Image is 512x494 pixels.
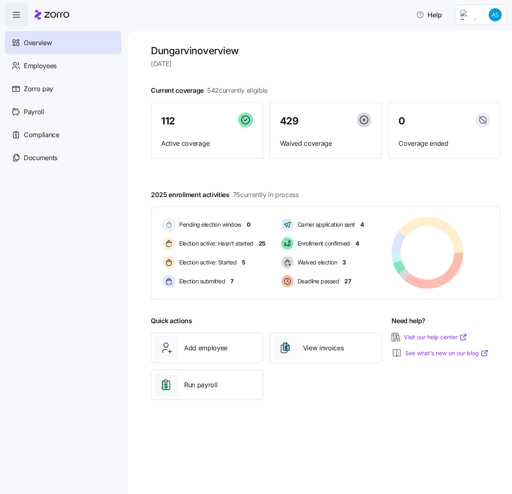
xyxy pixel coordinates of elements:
span: 5 [242,258,246,267]
span: Election submitted [177,277,225,285]
span: Pending election window [177,221,241,229]
span: Payroll [24,107,44,117]
span: Enrollment confirmed [295,239,350,248]
img: 6868d2b515736b2f1331ef8d07e4bd0e [489,8,502,21]
span: 3 [342,258,346,267]
span: Add employee [184,343,228,353]
a: Zorro pay [5,77,121,100]
h1: Dungarvin overview [151,44,501,57]
span: Help [416,10,442,20]
a: Overview [5,31,121,54]
span: Coverage ended [398,138,490,149]
span: 429 [280,116,299,126]
span: View invoices [303,343,344,353]
a: Visit our help center [404,333,467,341]
span: 542 currently eligible [207,85,268,96]
span: 4 [355,239,359,248]
span: 75 currently in process [233,190,299,200]
span: 27 [344,277,351,285]
img: Employer logo [460,10,477,20]
span: Waived election [295,258,337,267]
span: 0 [398,116,405,126]
span: Active coverage [161,138,253,149]
span: Need help? [391,316,426,326]
span: Waived coverage [280,138,372,149]
span: Overview [24,38,52,48]
span: 7 [230,277,234,285]
span: Election active: Hasn't started [177,239,253,248]
span: 25 [259,239,266,248]
span: 4 [360,221,364,229]
span: Carrier application sent [295,221,355,229]
span: Compliance [24,130,59,140]
button: Help [410,7,448,23]
span: Quick actions [151,316,192,326]
a: Compliance [5,123,121,146]
a: Employees [5,54,121,77]
span: 0 [247,221,250,229]
a: See what’s new on our blog [405,349,489,357]
span: [DATE] [151,59,501,69]
span: Employees [24,61,57,71]
span: Documents [24,153,57,163]
span: Run payroll [184,380,217,390]
a: Payroll [5,100,121,123]
span: Current coverage [151,85,268,96]
a: Documents [5,146,121,169]
span: Election active: Started [177,258,237,267]
span: 112 [161,116,175,126]
span: 2025 enrollment activities [151,190,299,200]
span: Deadline passed [295,277,339,285]
span: Zorro pay [24,84,53,94]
